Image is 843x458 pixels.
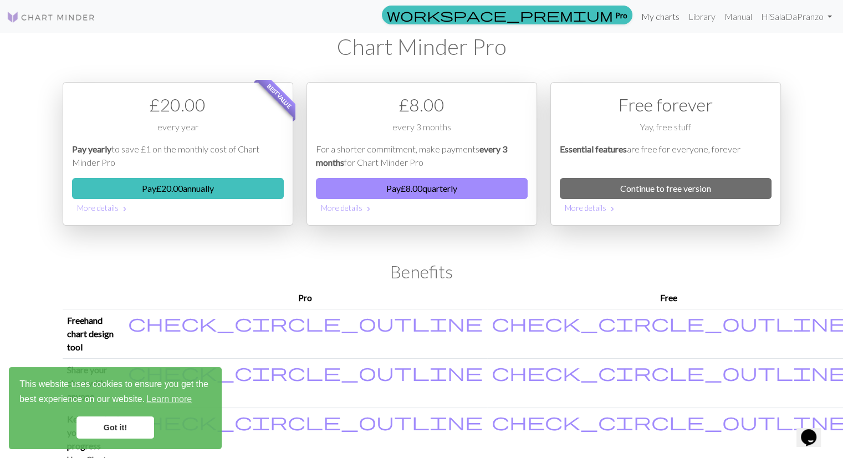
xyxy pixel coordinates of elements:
a: dismiss cookie message [76,416,154,439]
h1: Chart Minder Pro [63,33,781,60]
button: Pay£20.00annually [72,178,284,199]
p: For a shorter commitment, make payments for Chart Minder Pro [316,143,528,169]
i: Included [128,314,483,332]
div: Payment option 1 [63,82,293,226]
i: Included [128,363,483,381]
iframe: chat widget [796,414,832,447]
span: workspace_premium [387,7,613,23]
img: Logo [7,11,95,24]
span: Best value [256,73,303,120]
p: Share your chart with anyone [67,363,119,403]
button: More details [72,199,284,216]
a: learn more about cookies [145,391,193,408]
span: chevron_right [608,203,617,215]
th: Pro [124,287,487,309]
button: More details [316,199,528,216]
div: every 3 months [316,120,528,143]
div: every year [72,120,284,143]
div: £ 20.00 [72,91,284,118]
h2: Benefits [63,261,781,282]
a: Pro [382,6,632,24]
em: Pay yearly [72,144,111,154]
a: HiSalaDaPranzo [757,6,836,28]
div: cookieconsent [9,367,222,449]
div: Free forever [560,91,772,118]
button: Pay£8.00quarterly [316,178,528,199]
span: chevron_right [120,203,129,215]
span: check_circle_outline [128,312,483,333]
p: Freehand chart design tool [67,314,119,354]
span: chevron_right [364,203,373,215]
a: Library [684,6,720,28]
em: Essential features [560,144,627,154]
i: Included [128,413,483,430]
a: Continue to free version [560,178,772,199]
a: My charts [637,6,684,28]
button: More details [560,199,772,216]
p: are free for everyone, forever [560,143,772,169]
p: to save £1 on the monthly cost of Chart Minder Pro [72,143,284,169]
span: check_circle_outline [128,411,483,432]
div: Free option [550,82,781,226]
span: check_circle_outline [128,362,483,383]
span: This website uses cookies to ensure you get the best experience on our website. [19,378,211,408]
div: Yay, free stuff [560,120,772,143]
em: every 3 months [316,144,507,167]
a: Manual [720,6,757,28]
div: Payment option 2 [306,82,537,226]
div: £ 8.00 [316,91,528,118]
